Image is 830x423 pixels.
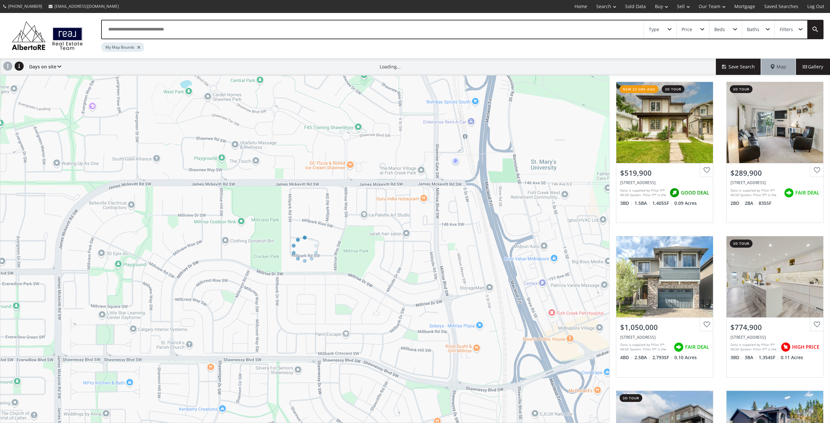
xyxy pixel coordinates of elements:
span: HIGH PRICE [792,344,819,350]
span: 3 BD [730,354,743,361]
div: Type [649,27,659,32]
span: 3 BD [620,200,633,206]
div: Data is supplied by Pillar 9™ MLS® System. Pillar 9™ is the owner of the copyright in its MLS® Sy... [620,188,666,198]
span: FAIR DEAL [685,344,709,350]
div: $1,050,000 [620,322,709,332]
a: [EMAIL_ADDRESS][DOMAIN_NAME] [45,0,122,12]
span: [PHONE_NUMBER] [8,4,42,9]
img: rating icon [779,341,792,354]
div: Baths [747,27,759,32]
span: 835 SF [759,200,771,206]
div: Data is supplied by Pillar 9™ MLS® System. Pillar 9™ is the owner of the copyright in its MLS® Sy... [620,342,670,352]
span: 1.5 BA [634,200,651,206]
a: $1,050,000[STREET_ADDRESS]Data is supplied by Pillar 9™ MLS® System. Pillar 9™ is the owner of th... [610,229,720,384]
div: Loading... [380,64,401,70]
div: Filters [780,27,793,32]
span: 0.11 Acres [781,354,803,361]
span: 0.09 Acres [674,200,697,206]
span: Map [771,64,786,70]
div: 767 Shawnee Drive SW, Calgary, AB T2Y 1V6 [620,335,709,340]
span: 2.5 BA [634,354,651,361]
div: Beds [714,27,725,32]
span: Gallery [803,64,823,70]
img: rating icon [672,341,685,354]
div: 1220 Millcrest Rise SW, Calgary, AB T2Y 2L9 [620,180,709,185]
span: 2 BA [745,200,757,206]
div: Days on site [26,59,61,75]
div: Data is supplied by Pillar 9™ MLS® System. Pillar 9™ is the owner of the copyright in its MLS® Sy... [730,188,781,198]
span: 1,354 SF [759,354,779,361]
a: new 22 hrs ago3d tour$519,900[STREET_ADDRESS]Data is supplied by Pillar 9™ MLS® System. Pillar 9™... [610,75,720,229]
div: Price [682,27,692,32]
span: FAIR DEAL [795,189,819,196]
div: $519,900 [620,168,709,178]
div: 419 Millrise Drive SW, Calgary, AB T2Y 2M1 [730,335,819,340]
span: [EMAIL_ADDRESS][DOMAIN_NAME] [54,4,119,9]
div: 2305 Millrise Point SW, Calgary, AB T2Y 3W4 [730,180,819,185]
span: 4 BD [620,354,633,361]
span: 0.10 Acres [674,354,697,361]
img: rating icon [668,186,681,199]
span: 1,405 SF [652,200,673,206]
div: My Map Bounds [101,42,144,52]
div: Gallery [796,59,830,75]
span: 2 BD [730,200,743,206]
span: 3 BA [745,354,757,361]
img: rating icon [782,186,795,199]
a: 3d tour$774,900[STREET_ADDRESS]Data is supplied by Pillar 9™ MLS® System. Pillar 9™ is the owner ... [720,229,830,384]
button: Save Search [716,59,761,75]
span: GOOD DEAL [681,189,709,196]
div: $774,900 [730,322,819,332]
img: Logo [8,19,86,52]
span: 2,793 SF [652,354,673,361]
div: Data is supplied by Pillar 9™ MLS® System. Pillar 9™ is the owner of the copyright in its MLS® Sy... [730,342,777,352]
div: $289,900 [730,168,819,178]
a: 3d tour$289,900[STREET_ADDRESS]Data is supplied by Pillar 9™ MLS® System. Pillar 9™ is the owner ... [720,75,830,229]
div: Map [761,59,796,75]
